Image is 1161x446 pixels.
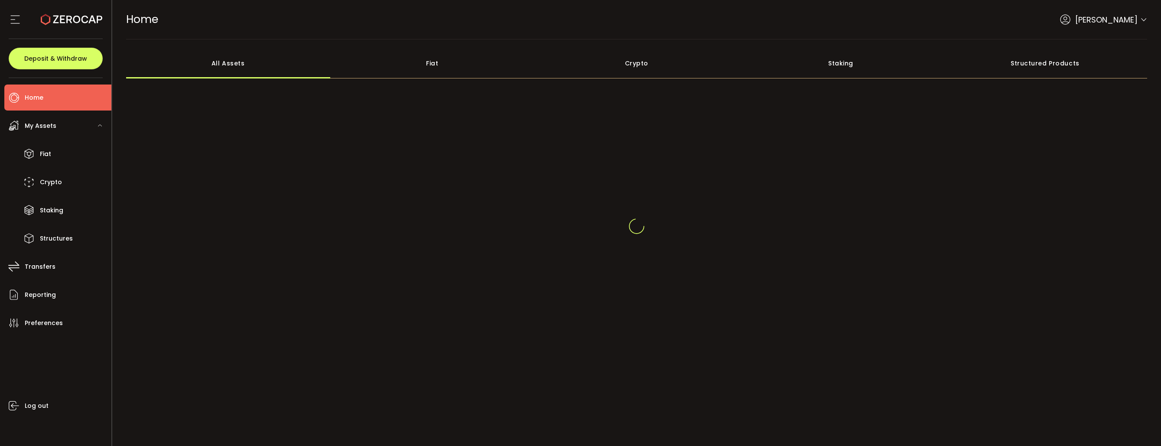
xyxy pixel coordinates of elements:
[534,48,738,78] div: Crypto
[1075,14,1138,26] span: [PERSON_NAME]
[24,55,87,62] span: Deposit & Withdraw
[25,400,49,412] span: Log out
[25,91,43,104] span: Home
[40,232,73,245] span: Structures
[25,120,56,132] span: My Assets
[40,148,51,160] span: Fiat
[9,48,103,69] button: Deposit & Withdraw
[25,289,56,301] span: Reporting
[126,12,158,27] span: Home
[40,204,63,217] span: Staking
[943,48,1147,78] div: Structured Products
[40,176,62,189] span: Crypto
[25,260,55,273] span: Transfers
[738,48,943,78] div: Staking
[25,317,63,329] span: Preferences
[330,48,534,78] div: Fiat
[126,48,330,78] div: All Assets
